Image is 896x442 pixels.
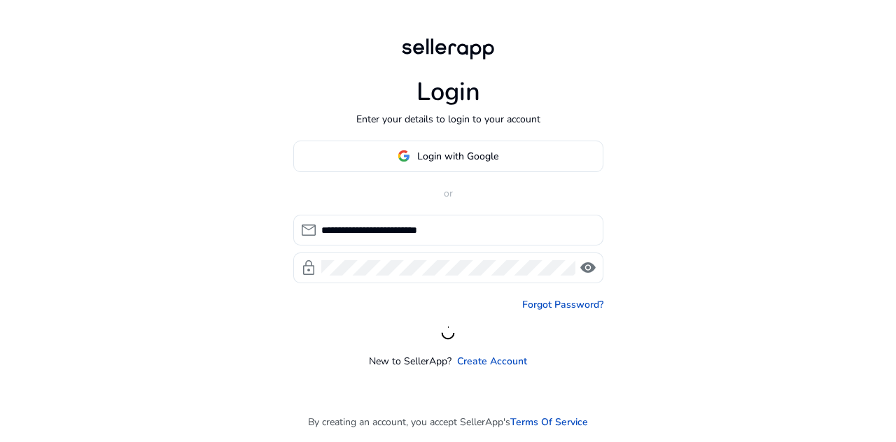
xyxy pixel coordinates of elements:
[416,77,480,107] h1: Login
[522,297,603,312] a: Forgot Password?
[417,149,498,164] span: Login with Google
[300,259,317,276] span: lock
[457,354,527,369] a: Create Account
[356,112,540,127] p: Enter your details to login to your account
[580,259,596,276] span: visibility
[293,186,603,201] p: or
[398,150,410,162] img: google-logo.svg
[293,141,603,172] button: Login with Google
[369,354,451,369] p: New to SellerApp?
[510,415,588,429] a: Terms Of Service
[300,222,317,238] span: mail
